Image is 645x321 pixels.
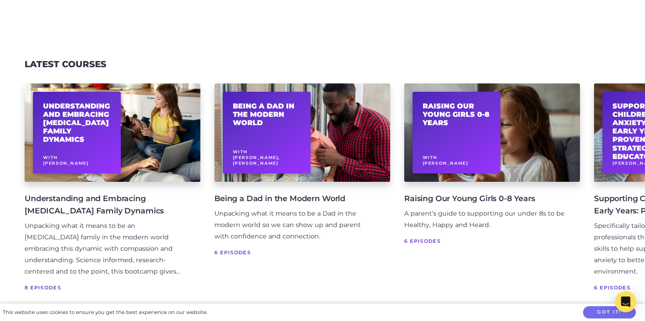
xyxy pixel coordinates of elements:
button: Got it! [583,306,636,319]
div: Unpacking what it means to be an [MEDICAL_DATA] family in the modern world embracing this dynamic... [25,220,186,278]
span: 6 Episodes [404,237,566,245]
span: With [233,149,248,154]
a: Understanding and Embracing [MEDICAL_DATA] Family Dynamics With[PERSON_NAME] Understanding and Em... [25,83,200,291]
a: Being a Dad in the Modern World With[PERSON_NAME], [PERSON_NAME] Being a Dad in the Modern World ... [214,83,390,291]
span: [PERSON_NAME] [43,161,89,166]
span: [PERSON_NAME] [423,161,468,166]
span: 6 Episodes [214,248,376,257]
div: Unpacking what it means to be a Dad in the modern world so we can show up and parent with confide... [214,208,376,242]
h4: Raising Our Young Girls 0-8 Years [404,192,566,205]
span: With [612,155,627,160]
span: 8 Episodes [25,283,186,292]
div: A parent’s guide to supporting our under 8s to be Healthy, Happy and Heard. [404,208,566,231]
span: With [43,155,58,160]
h4: Understanding and Embracing [MEDICAL_DATA] Family Dynamics [25,192,186,217]
h4: Being a Dad in the Modern World [214,192,376,205]
a: Raising Our Young Girls 0-8 Years With[PERSON_NAME] Raising Our Young Girls 0-8 Years A parent’s ... [404,83,580,291]
h2: Raising Our Young Girls 0-8 Years [423,102,491,127]
div: This website uses cookies to ensure you get the best experience on our website. [3,308,207,317]
h2: Understanding and Embracing [MEDICAL_DATA] Family Dynamics [43,102,111,144]
h3: Latest Courses [25,59,106,69]
div: Open Intercom Messenger [615,291,636,312]
span: [PERSON_NAME], [PERSON_NAME] [233,155,280,166]
h2: Being a Dad in the Modern World [233,102,301,127]
span: With [423,155,438,160]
